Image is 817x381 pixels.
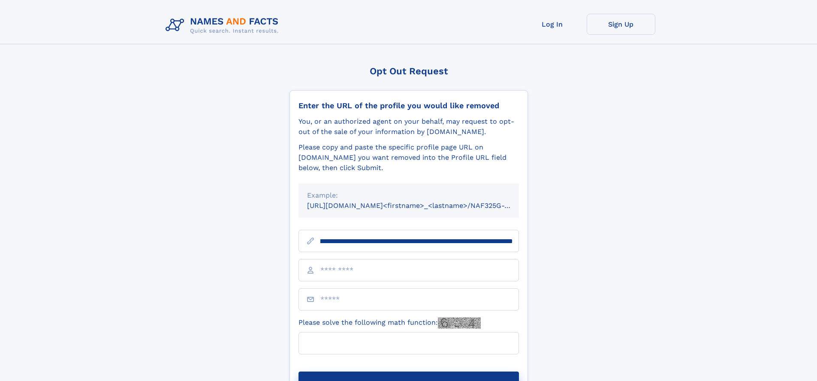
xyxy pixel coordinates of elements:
[289,66,528,76] div: Opt Out Request
[298,101,519,110] div: Enter the URL of the profile you would like removed
[518,14,587,35] a: Log In
[298,317,481,329] label: Please solve the following math function:
[587,14,655,35] a: Sign Up
[298,116,519,137] div: You, or an authorized agent on your behalf, may request to opt-out of the sale of your informatio...
[307,201,535,210] small: [URL][DOMAIN_NAME]<firstname>_<lastname>/NAF325G-xxxxxxxx
[298,142,519,173] div: Please copy and paste the specific profile page URL on [DOMAIN_NAME] you want removed into the Pr...
[307,190,510,201] div: Example:
[162,14,286,37] img: Logo Names and Facts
